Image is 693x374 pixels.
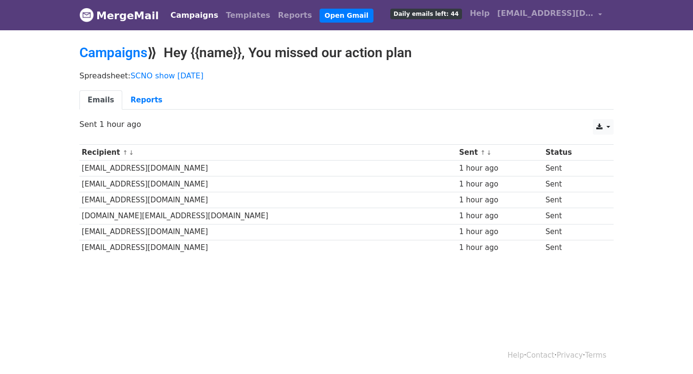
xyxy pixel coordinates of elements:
[508,351,524,360] a: Help
[167,6,222,25] a: Campaigns
[585,351,606,360] a: Terms
[543,176,604,192] td: Sent
[493,4,606,26] a: [EMAIL_ADDRESS][DOMAIN_NAME]
[459,226,541,237] div: 1 hour ago
[128,149,134,156] a: ↓
[526,351,554,360] a: Contact
[459,163,541,174] div: 1 hour ago
[79,224,457,240] td: [EMAIL_ADDRESS][DOMAIN_NAME]
[480,149,486,156] a: ↑
[459,179,541,190] div: 1 hour ago
[79,145,457,161] th: Recipient
[274,6,316,25] a: Reports
[557,351,583,360] a: Privacy
[79,90,122,110] a: Emails
[457,145,543,161] th: Sent
[130,71,204,80] a: SCNO show [DATE]
[79,5,159,25] a: MergeMail
[543,145,604,161] th: Status
[543,161,604,176] td: Sent
[466,4,493,23] a: Help
[497,8,593,19] span: [EMAIL_ADDRESS][DOMAIN_NAME]
[320,9,373,23] a: Open Gmail
[222,6,274,25] a: Templates
[390,9,462,19] span: Daily emails left: 44
[79,161,457,176] td: [EMAIL_ADDRESS][DOMAIN_NAME]
[79,119,614,129] p: Sent 1 hour ago
[459,242,541,253] div: 1 hour ago
[386,4,466,23] a: Daily emails left: 44
[79,45,147,61] a: Campaigns
[543,208,604,224] td: Sent
[543,240,604,256] td: Sent
[79,71,614,81] p: Spreadsheet:
[79,45,614,61] h2: ⟫ Hey {{name}}, You missed our action plan
[543,192,604,208] td: Sent
[487,149,492,156] a: ↓
[123,149,128,156] a: ↑
[79,176,457,192] td: [EMAIL_ADDRESS][DOMAIN_NAME]
[122,90,170,110] a: Reports
[459,211,541,222] div: 1 hour ago
[79,240,457,256] td: [EMAIL_ADDRESS][DOMAIN_NAME]
[459,195,541,206] div: 1 hour ago
[79,8,94,22] img: MergeMail logo
[79,208,457,224] td: [DOMAIN_NAME][EMAIL_ADDRESS][DOMAIN_NAME]
[79,192,457,208] td: [EMAIL_ADDRESS][DOMAIN_NAME]
[543,224,604,240] td: Sent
